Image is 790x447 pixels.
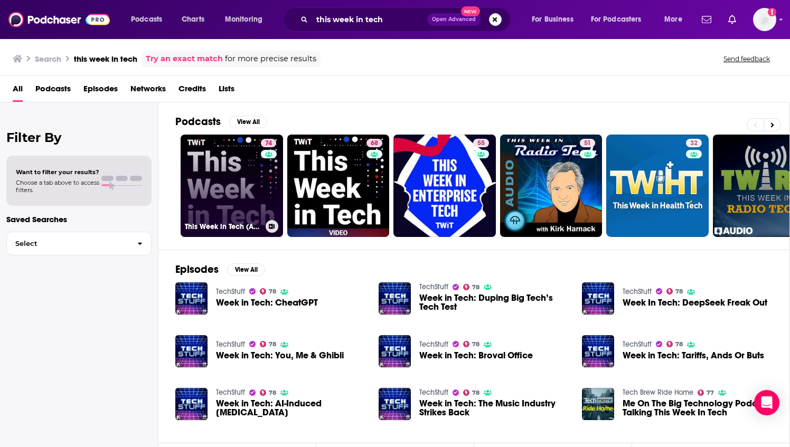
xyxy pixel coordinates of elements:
[130,80,166,102] a: Networks
[623,399,773,417] a: Me On The Big Technology Podcast Talking This Week In Tech
[463,341,480,347] a: 78
[216,399,366,417] span: Week in Tech: AI-Induced [MEDICAL_DATA]
[472,342,479,347] span: 78
[260,341,277,347] a: 78
[175,388,208,420] img: Week in Tech: AI-Induced Psychosis
[175,115,221,128] h2: Podcasts
[753,8,776,31] img: User Profile
[216,399,366,417] a: Week in Tech: AI-Induced Psychosis
[225,53,316,65] span: for more precise results
[582,282,614,315] img: Week In Tech: DeepSeek Freak Out
[260,288,277,294] a: 78
[623,298,767,307] a: Week In Tech: DeepSeek Freak Out
[216,298,318,307] a: Week in Tech: CheatGPT
[768,8,776,16] svg: Add a profile image
[269,342,276,347] span: 78
[461,6,480,16] span: New
[175,263,265,276] a: EpisodesView All
[690,138,698,149] span: 32
[175,115,267,128] a: PodcastsView All
[698,11,716,28] a: Show notifications dropdown
[686,139,702,147] a: 32
[698,389,714,396] a: 77
[219,80,234,102] span: Lists
[473,139,489,147] a: 55
[666,288,683,294] a: 78
[419,293,569,311] a: Week in Tech: Duping Big Tech’s Tech Test
[185,222,261,231] h3: This Week in Tech (Audio)
[216,340,245,349] a: TechStuff
[218,11,276,28] button: open menu
[432,17,476,22] span: Open Advanced
[419,399,569,417] a: Week in Tech: The Music Industry Strikes Back
[175,282,208,315] a: Week in Tech: CheatGPT
[472,391,479,395] span: 78
[216,351,344,360] span: Week in Tech: You, Me & Ghibli
[623,287,652,296] a: TechStuff
[124,11,176,28] button: open menu
[472,285,479,290] span: 78
[584,138,591,149] span: 51
[6,214,152,224] p: Saved Searches
[720,54,773,63] button: Send feedback
[35,80,71,102] a: Podcasts
[7,240,129,247] span: Select
[724,11,740,28] a: Show notifications dropdown
[371,138,378,149] span: 68
[753,8,776,31] span: Logged in as WE_Broadcast
[753,8,776,31] button: Show profile menu
[131,12,162,27] span: Podcasts
[6,232,152,255] button: Select
[664,12,682,27] span: More
[175,335,208,367] img: Week in Tech: You, Me & Ghibli
[657,11,695,28] button: open menu
[74,54,137,64] h3: this week in tech
[13,80,23,102] a: All
[524,11,587,28] button: open menu
[379,335,411,367] img: Week in Tech: Broval Office
[477,138,485,149] span: 55
[584,11,657,28] button: open menu
[419,388,448,397] a: TechStuff
[16,179,99,194] span: Choose a tab above to access filters.
[419,351,533,360] a: Week in Tech: Broval Office
[182,12,204,27] span: Charts
[178,80,206,102] span: Credits
[666,341,683,347] a: 78
[181,135,283,237] a: 74This Week in Tech (Audio)
[463,284,480,290] a: 78
[707,391,714,395] span: 77
[293,7,521,32] div: Search podcasts, credits, & more...
[265,138,272,149] span: 74
[83,80,118,102] span: Episodes
[532,12,573,27] span: For Business
[225,12,262,27] span: Monitoring
[16,168,99,176] span: Want to filter your results?
[582,335,614,367] img: Week in Tech: Tariffs, Ands Or Buts
[379,282,411,315] img: Week in Tech: Duping Big Tech’s Tech Test
[419,282,448,291] a: TechStuff
[754,390,779,415] div: Open Intercom Messenger
[229,116,267,128] button: View All
[146,53,223,65] a: Try an exact match
[623,351,764,360] a: Week in Tech: Tariffs, Ands Or Buts
[216,388,245,397] a: TechStuff
[379,388,411,420] img: Week in Tech: The Music Industry Strikes Back
[269,289,276,294] span: 78
[227,263,265,276] button: View All
[393,135,496,237] a: 55
[623,388,693,397] a: Tech Brew Ride Home
[312,11,427,28] input: Search podcasts, credits, & more...
[6,130,152,145] h2: Filter By
[8,9,110,30] a: Podchaser - Follow, Share and Rate Podcasts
